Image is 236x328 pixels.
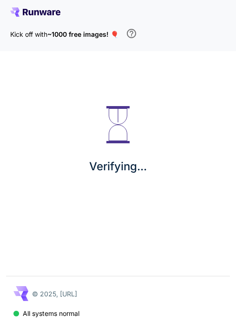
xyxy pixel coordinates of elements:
p: Verifying... [89,158,147,175]
p: © 2025, [URL] [32,289,77,299]
span: ~1000 free images! 🎈 [47,30,118,38]
span: Kick off with [10,30,47,38]
button: In order to qualify for free credit, you need to sign up with a business email address and click ... [122,24,141,43]
p: All systems normal [23,308,79,318]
